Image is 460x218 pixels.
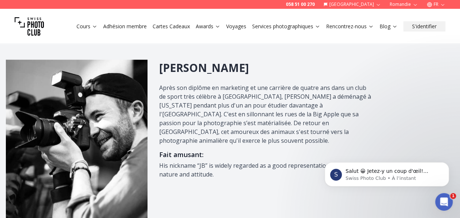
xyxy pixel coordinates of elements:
[159,146,373,160] h3: Fait amusant :
[403,21,445,32] button: S'identifier
[286,1,315,7] a: 058 51 00 270
[323,21,377,32] button: Rencontrez-nous
[74,21,100,32] button: Cours
[377,21,400,32] button: Blog
[450,193,456,199] span: 1
[196,23,220,30] a: Awards
[150,21,193,32] button: Cartes Cadeaux
[249,21,323,32] button: Services photographiques
[159,84,371,145] span: Après son diplôme en marketing et une carrière de quatre ans dans un club de sport très célèbre à...
[223,21,249,32] button: Voyages
[314,147,460,198] iframe: Intercom notifications message
[15,12,44,41] img: Swiss photo club
[252,23,320,30] a: Services photographiques
[103,23,147,30] a: Adhésion membre
[193,21,223,32] button: Awards
[159,61,373,75] h2: [PERSON_NAME]
[153,23,190,30] a: Cartes Cadeaux
[326,23,374,30] a: Rencontrez-nous
[100,21,150,32] button: Adhésion membre
[435,193,453,211] iframe: Intercom live chat
[226,23,246,30] a: Voyages
[76,23,97,30] a: Cours
[379,23,397,30] a: Blog
[159,161,369,178] span: His nickname “JB” is widely regarded as a good representation of his friendly nature and attitude.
